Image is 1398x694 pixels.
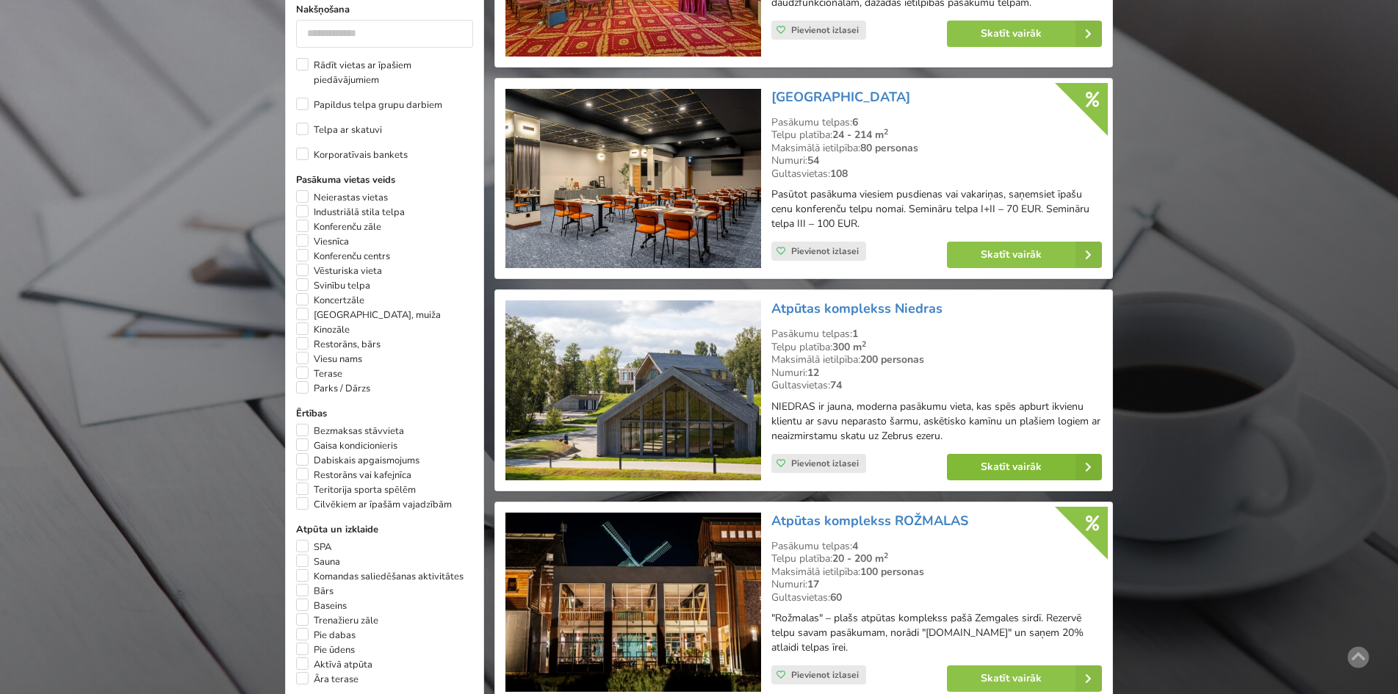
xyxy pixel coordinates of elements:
label: Svinību telpa [296,278,370,293]
div: Gultasvietas: [771,379,1102,392]
span: Pievienot izlasei [791,245,859,257]
label: Trenažieru zāle [296,613,378,628]
label: Pie dabas [296,628,356,643]
div: Maksimālā ietilpība: [771,142,1102,155]
label: Konferenču zāle [296,220,381,234]
label: Korporatīvais bankets [296,148,408,162]
label: Kinozāle [296,322,350,337]
a: Skatīt vairāk [947,21,1102,47]
label: Industriālā stila telpa [296,205,405,220]
div: Maksimālā ietilpība: [771,353,1102,366]
div: Pasākumu telpas: [771,540,1102,553]
label: Komandas saliedēšanas aktivitātes [296,569,464,584]
div: Telpu platība: [771,129,1102,142]
div: Pasākumu telpas: [771,328,1102,341]
label: Rādīt vietas ar īpašiem piedāvājumiem [296,58,473,87]
div: Pasākumu telpas: [771,116,1102,129]
strong: 200 personas [860,353,924,366]
label: Dabiskais apgaismojums [296,453,419,468]
a: [GEOGRAPHIC_DATA] [771,88,910,106]
strong: 12 [807,366,819,380]
p: Pasūtot pasākuma viesiem pusdienas vai vakariņas, saņemsiet īpašu cenu konferenču telpu nomai. Se... [771,187,1102,231]
label: Teritorija sporta spēlēm [296,482,416,497]
label: Restorāns, bārs [296,337,381,352]
strong: 1 [852,327,858,341]
div: Maksimālā ietilpība: [771,565,1102,579]
div: Numuri: [771,366,1102,380]
strong: 54 [807,153,819,167]
strong: 20 - 200 m [832,552,888,565]
label: [GEOGRAPHIC_DATA], muiža [296,308,441,322]
label: Viesu nams [296,352,362,366]
a: Skatīt vairāk [947,242,1102,268]
label: Neierastas vietas [296,190,388,205]
strong: 74 [830,378,842,392]
label: Sauna [296,554,340,569]
img: Viesu nams | Dobeles novads | Atpūtas komplekss Niedras [505,300,760,480]
strong: 24 - 214 m [832,128,888,142]
label: SPA [296,540,331,554]
label: Āra terase [296,672,358,687]
label: Koncertzāle [296,293,364,308]
strong: 4 [852,539,858,553]
label: Viesnīca [296,234,349,249]
sup: 2 [884,550,888,561]
label: Aktīvā atpūta [296,657,372,672]
label: Vēsturiska vieta [296,264,382,278]
p: NIEDRAS ir jauna, moderna pasākumu vieta, kas spēs apburt ikvienu klientu ar savu neparasto šarmu... [771,400,1102,444]
a: Skatīt vairāk [947,454,1102,480]
span: Pievienot izlasei [791,458,859,469]
sup: 2 [862,339,866,350]
strong: 108 [830,167,848,181]
label: Baseins [296,599,347,613]
label: Ērtības [296,406,473,421]
label: Pasākuma vietas veids [296,173,473,187]
a: Skatīt vairāk [947,665,1102,692]
div: Telpu platība: [771,341,1102,354]
label: Terase [296,366,342,381]
label: Gaisa kondicionieris [296,438,397,453]
div: Gultasvietas: [771,591,1102,604]
label: Konferenču centrs [296,249,390,264]
strong: 17 [807,577,819,591]
strong: 100 personas [860,565,924,579]
label: Atpūta un izklaide [296,522,473,537]
label: Papildus telpa grupu darbiem [296,98,442,112]
sup: 2 [884,126,888,137]
p: "Rožmalas" – plašs atpūtas komplekss pašā Zemgales sirdī. Rezervē telpu savam pasākumam, norādi "... [771,611,1102,655]
img: Viesnīca | Rīga | Aston Hotel Riga [505,89,760,269]
strong: 60 [830,590,842,604]
strong: 300 m [832,340,866,354]
label: Bezmaksas stāvvieta [296,424,404,438]
label: Restorāns vai kafejnīca [296,468,411,482]
label: Telpa ar skatuvi [296,123,382,137]
div: Telpu platība: [771,552,1102,565]
div: Gultasvietas: [771,167,1102,181]
label: Pie ūdens [296,643,355,657]
strong: 6 [852,115,858,129]
a: Atpūtas komplekss Niedras [771,300,943,317]
div: Numuri: [771,578,1102,591]
img: Neierastas vietas | Ceraukste | Atpūtas komplekss ROŽMALAS [505,513,760,693]
label: Cilvēkiem ar īpašām vajadzībām [296,497,452,512]
strong: 80 personas [860,141,918,155]
span: Pievienot izlasei [791,24,859,36]
label: Nakšņošana [296,2,473,17]
span: Pievienot izlasei [791,669,859,681]
div: Numuri: [771,154,1102,167]
label: Parks / Dārzs [296,381,370,396]
a: Atpūtas komplekss ROŽMALAS [771,512,968,529]
label: Bārs [296,584,334,599]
